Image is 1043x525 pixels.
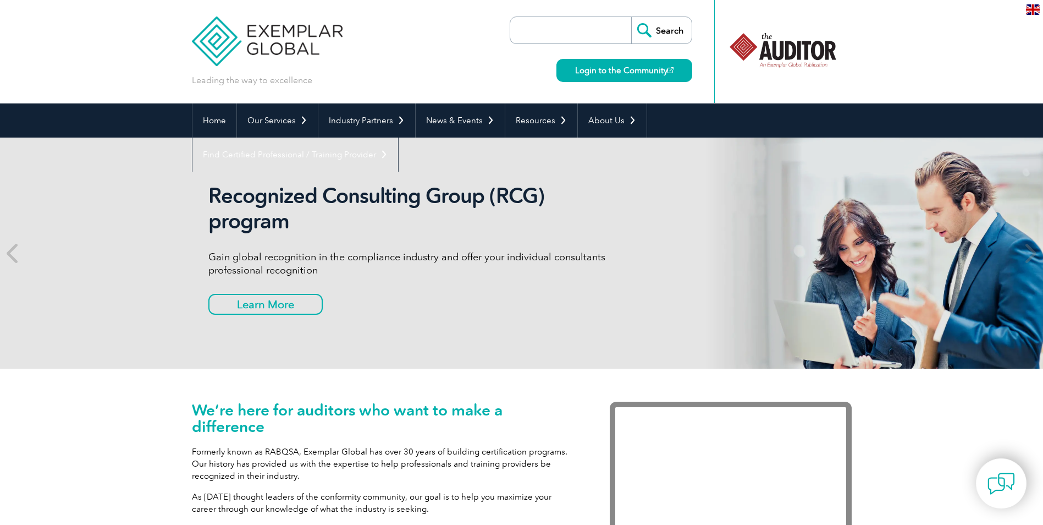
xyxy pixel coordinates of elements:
a: Learn More [208,294,323,315]
a: Resources [505,103,577,138]
a: News & Events [416,103,505,138]
img: open_square.png [667,67,674,73]
a: Industry Partners [318,103,415,138]
h2: Recognized Consulting Group (RCG) program [208,183,621,234]
a: About Us [578,103,647,138]
a: Login to the Community [556,59,692,82]
a: Find Certified Professional / Training Provider [192,138,398,172]
img: en [1026,4,1040,15]
p: Leading the way to excellence [192,74,312,86]
a: Our Services [237,103,318,138]
p: Gain global recognition in the compliance industry and offer your individual consultants professi... [208,250,621,277]
h1: We’re here for auditors who want to make a difference [192,402,577,435]
input: Search [631,17,692,43]
p: As [DATE] thought leaders of the conformity community, our goal is to help you maximize your care... [192,491,577,515]
img: contact-chat.png [987,470,1015,497]
a: Home [192,103,236,138]
p: Formerly known as RABQSA, Exemplar Global has over 30 years of building certification programs. O... [192,446,577,482]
